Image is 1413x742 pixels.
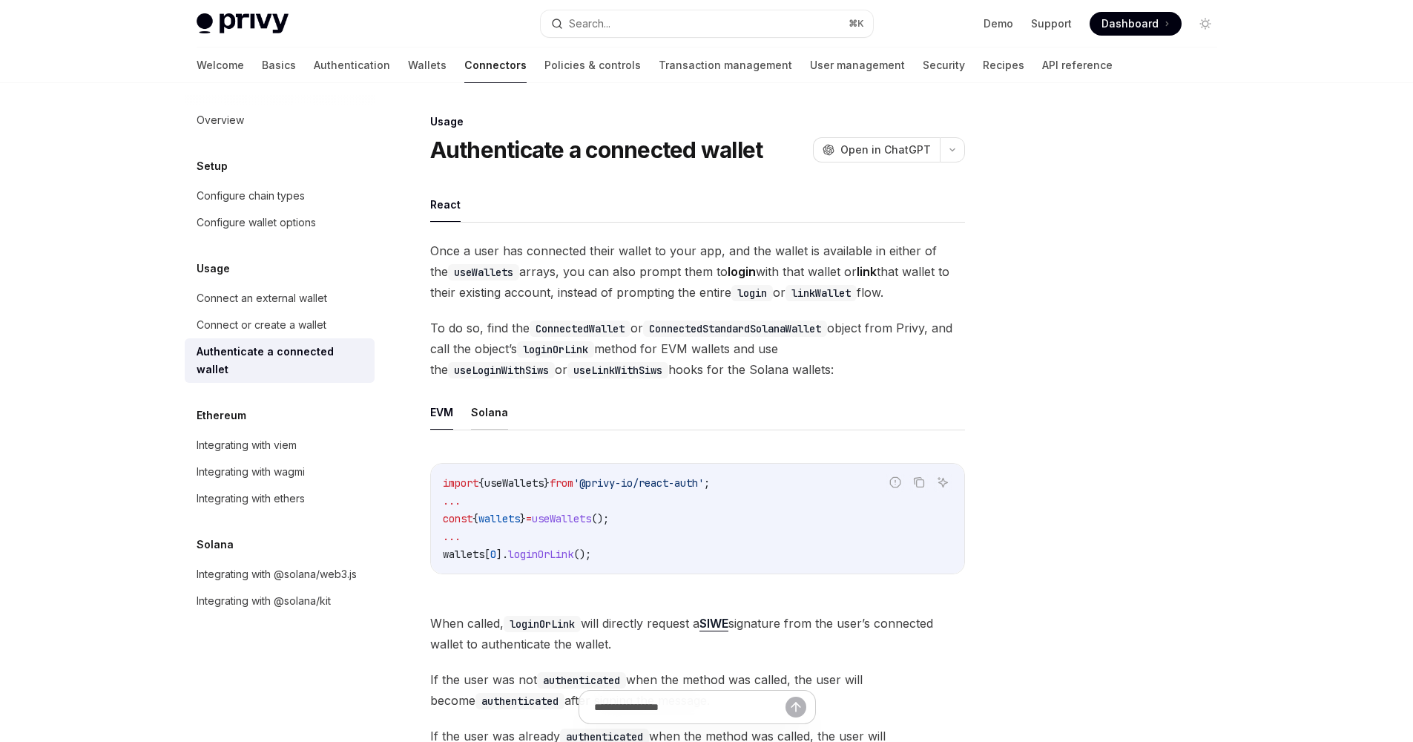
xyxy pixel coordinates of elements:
button: React [430,187,461,222]
code: useLinkWithSiws [567,362,668,378]
h5: Setup [197,157,228,175]
div: Search... [569,15,610,33]
div: Connect an external wallet [197,289,327,307]
a: Connect or create a wallet [185,312,375,338]
code: ConnectedStandardSolanaWallet [643,321,827,337]
a: Dashboard [1090,12,1182,36]
span: [ [484,548,490,561]
span: } [520,512,526,525]
span: import [443,476,478,490]
span: (); [591,512,609,525]
div: Integrating with @solana/kit [197,592,331,610]
span: useWallets [532,512,591,525]
a: Wallets [408,47,447,83]
input: Ask a question... [594,691,785,723]
a: Integrating with @solana/web3.js [185,561,375,588]
button: Open in ChatGPT [813,137,940,162]
code: linkWallet [785,285,857,301]
span: '@privy-io/react-auth' [573,476,704,490]
div: Configure chain types [197,187,305,205]
code: authenticated [537,672,626,689]
strong: link [857,264,877,279]
span: const [443,512,472,525]
span: useWallets [484,476,544,490]
span: Dashboard [1101,16,1159,31]
span: = [526,512,532,525]
a: SIWE [699,616,728,631]
a: Authentication [314,47,390,83]
span: (); [573,548,591,561]
div: Authenticate a connected wallet [197,343,366,378]
span: loginOrLink [508,548,573,561]
a: Integrating with viem [185,432,375,459]
div: Integrating with @solana/web3.js [197,565,357,583]
button: Send message [785,697,806,718]
a: Integrating with wagmi [185,459,375,485]
span: To do so, find the or object from Privy, and call the object’s method for EVM wallets and use the... [430,318,965,380]
a: Connectors [464,47,527,83]
span: { [472,512,478,525]
div: Integrating with viem [197,436,297,454]
a: User management [810,47,905,83]
span: from [550,476,573,490]
a: Integrating with @solana/kit [185,588,375,614]
a: API reference [1042,47,1113,83]
a: Policies & controls [544,47,641,83]
span: ⌘ K [849,18,864,30]
code: useWallets [448,264,519,280]
span: wallets [443,548,484,561]
div: Connect or create a wallet [197,316,326,334]
h1: Authenticate a connected wallet [430,137,763,163]
h5: Ethereum [197,407,246,424]
span: { [478,476,484,490]
button: Copy the contents from the code block [909,473,929,492]
a: Authenticate a connected wallet [185,338,375,383]
button: EVM [430,395,453,430]
a: Integrating with ethers [185,485,375,512]
a: Welcome [197,47,244,83]
a: Support [1031,16,1072,31]
code: login [731,285,773,301]
span: If the user was not when the method was called, the user will become after signing the message. [430,669,965,711]
a: Configure chain types [185,183,375,209]
span: wallets [478,512,520,525]
code: loginOrLink [504,616,581,632]
div: Overview [197,111,244,129]
a: Transaction management [659,47,792,83]
span: } [544,476,550,490]
a: Overview [185,107,375,134]
button: Report incorrect code [886,473,905,492]
span: When called, will directly request a signature from the user’s connected wallet to authenticate t... [430,613,965,654]
a: Basics [262,47,296,83]
code: useLoginWithSiws [448,362,555,378]
button: Toggle dark mode [1193,12,1217,36]
span: Open in ChatGPT [840,142,931,157]
div: Integrating with wagmi [197,463,305,481]
button: Search...⌘K [541,10,873,37]
a: Configure wallet options [185,209,375,236]
a: Recipes [983,47,1024,83]
div: Integrating with ethers [197,490,305,508]
h5: Solana [197,536,234,554]
a: Security [923,47,965,83]
span: ... [443,530,461,543]
img: light logo [197,13,289,34]
a: Demo [984,16,1013,31]
span: 0 [490,548,496,561]
div: Configure wallet options [197,214,316,232]
strong: login [728,264,756,279]
code: ConnectedWallet [530,321,630,337]
a: Connect an external wallet [185,285,375,312]
code: loginOrLink [517,341,594,358]
button: Ask AI [933,473,952,492]
div: Usage [430,114,965,129]
h5: Usage [197,260,230,278]
span: ]. [496,548,508,561]
span: ; [704,476,710,490]
button: Solana [471,395,508,430]
span: Once a user has connected their wallet to your app, and the wallet is available in either of the ... [430,240,965,303]
span: ... [443,494,461,508]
